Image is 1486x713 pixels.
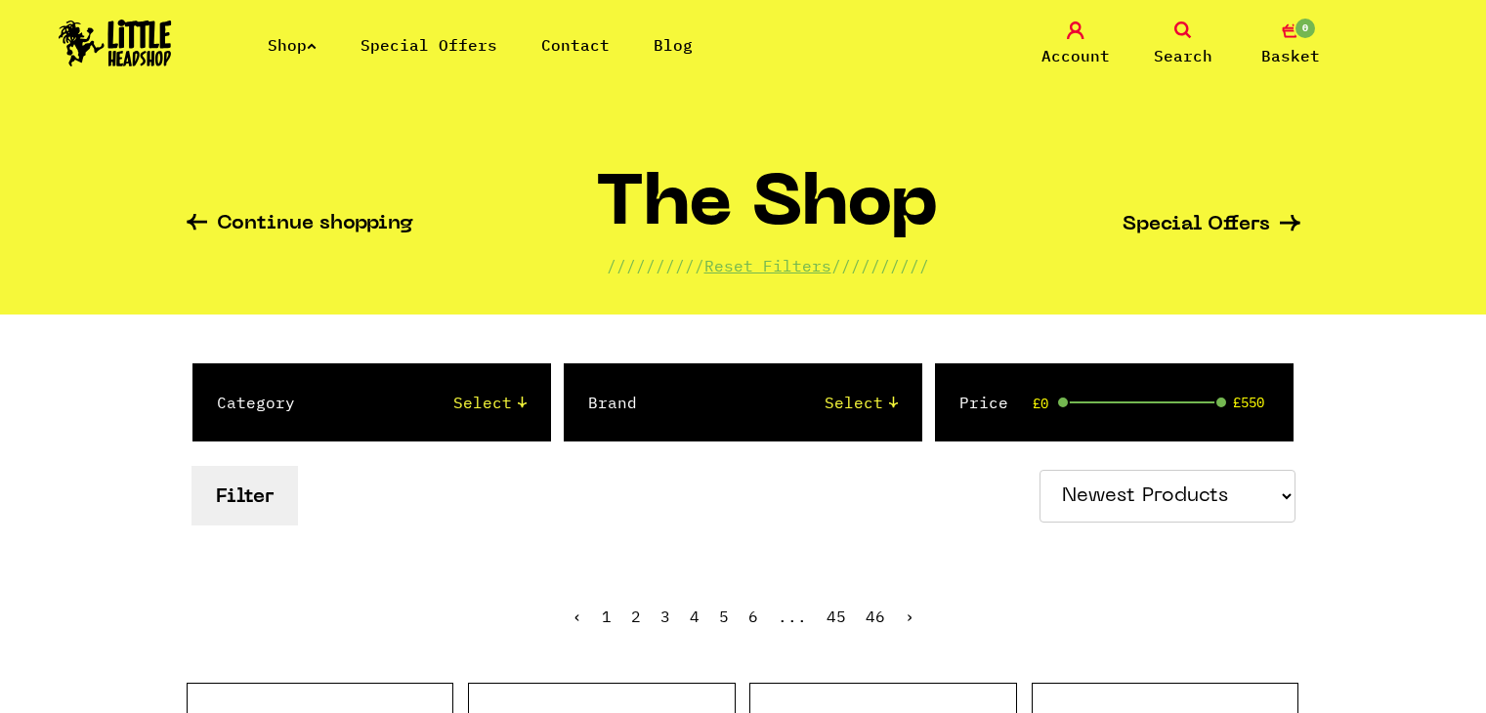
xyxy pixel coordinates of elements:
span: £550 [1233,395,1264,410]
label: Category [217,391,295,414]
p: ////////// ////////// [607,254,929,277]
a: 2 [631,607,641,626]
span: 1 [602,607,612,626]
a: Shop [268,35,317,55]
a: 46 [866,607,885,626]
a: Next » [905,607,914,626]
img: Little Head Shop Logo [59,20,172,66]
a: Blog [654,35,693,55]
a: 45 [827,607,846,626]
li: « Previous [573,608,582,624]
a: 3 [660,607,670,626]
a: 0 Basket [1242,21,1339,67]
span: Basket [1261,44,1320,67]
a: Reset Filters [704,256,831,275]
label: Price [959,391,1008,414]
h1: The Shop [596,173,939,254]
a: 4 [690,607,700,626]
label: Brand [588,391,637,414]
a: Continue shopping [187,214,413,236]
button: Filter [191,466,298,525]
span: ... [778,607,807,626]
a: Contact [541,35,610,55]
span: £0 [1033,396,1048,411]
a: Special Offers [1123,215,1300,235]
a: Special Offers [361,35,497,55]
span: Search [1154,44,1212,67]
a: 5 [719,607,729,626]
a: 6 [748,607,758,626]
a: Search [1134,21,1232,67]
span: ‹ [573,607,582,626]
span: 0 [1294,17,1317,40]
span: Account [1041,44,1110,67]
